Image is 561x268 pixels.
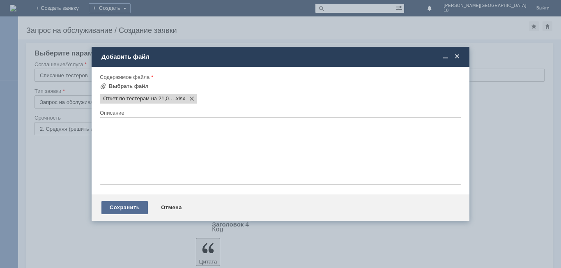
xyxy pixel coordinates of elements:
span: Свернуть (Ctrl + M) [441,53,450,60]
span: Отчет по тестерам на 21,08,25.xlsx [103,95,175,102]
div: Описание [100,110,460,116]
div: Добрый день. Во вложении файл на списание тестеров. [3,3,120,16]
span: Закрыть [453,53,461,60]
div: Содержимое файла [100,74,460,80]
span: Отчет по тестерам на 21,08,25.xlsx [175,95,185,102]
div: Выбрать файл [109,83,149,90]
div: Добавить файл [101,53,461,60]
